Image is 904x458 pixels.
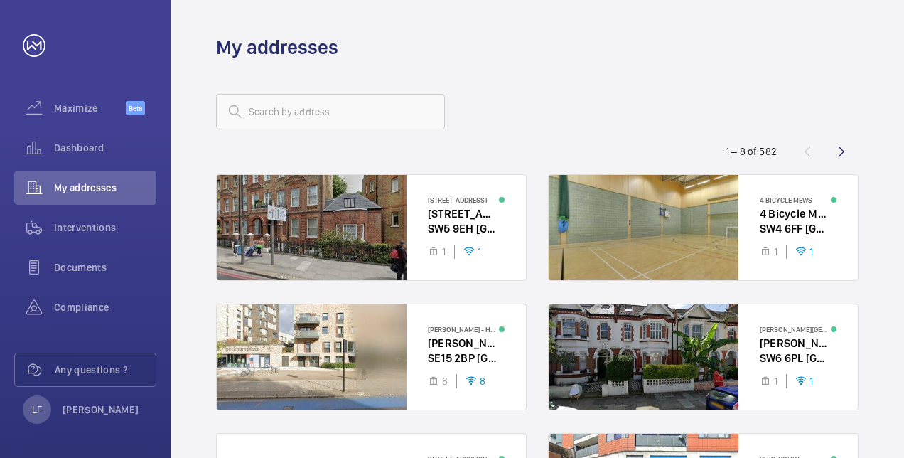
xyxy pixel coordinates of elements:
span: Any questions ? [55,363,156,377]
input: Search by address [216,94,445,129]
p: [PERSON_NAME] [63,403,139,417]
span: Interventions [54,220,156,235]
span: Beta [126,101,145,115]
p: LF [32,403,42,417]
span: Compliance [54,300,156,314]
span: Maximize [54,101,126,115]
span: Documents [54,260,156,275]
span: My addresses [54,181,156,195]
span: Dashboard [54,141,156,155]
h1: My addresses [216,34,338,60]
div: 1 – 8 of 582 [726,144,777,159]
